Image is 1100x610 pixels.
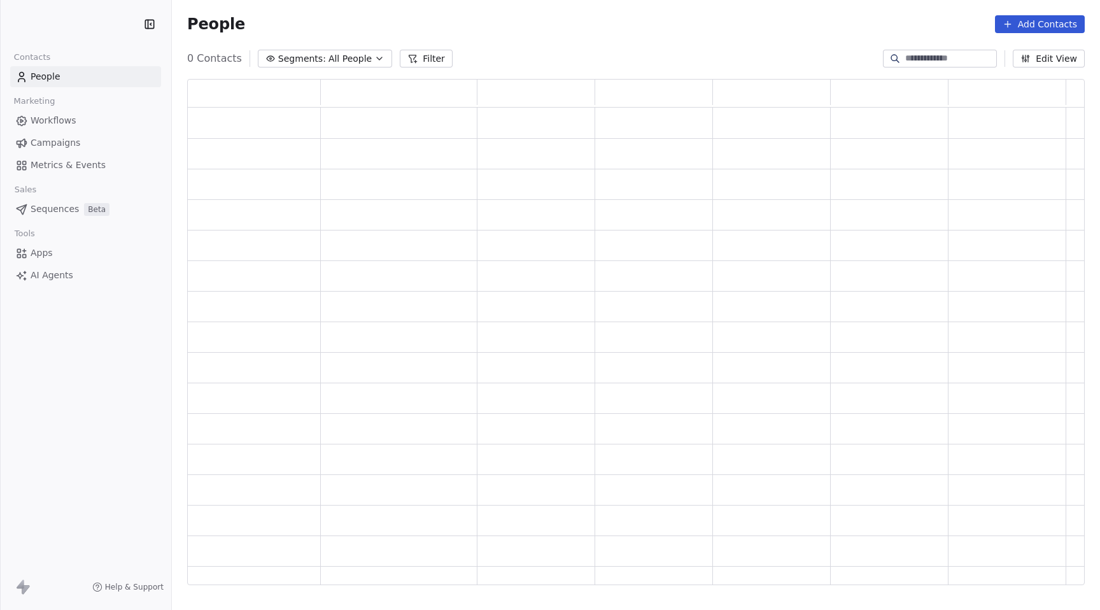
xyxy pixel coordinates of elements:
span: Marketing [8,92,60,111]
a: SequencesBeta [10,199,161,220]
a: AI Agents [10,265,161,286]
a: Help & Support [92,582,164,592]
span: Apps [31,246,53,260]
span: People [31,70,60,83]
span: People [187,15,245,34]
span: Segments: [278,52,326,66]
button: Filter [400,50,453,67]
a: Metrics & Events [10,155,161,176]
span: Sequences [31,202,79,216]
a: Workflows [10,110,161,131]
span: AI Agents [31,269,73,282]
span: Help & Support [105,582,164,592]
span: Metrics & Events [31,159,106,172]
span: Beta [84,203,109,216]
span: 0 Contacts [187,51,242,66]
a: Apps [10,243,161,264]
span: All People [328,52,372,66]
a: Campaigns [10,132,161,153]
span: Sales [9,180,42,199]
span: Workflows [31,114,76,127]
span: Campaigns [31,136,80,150]
button: Add Contacts [995,15,1085,33]
span: Tools [9,224,40,243]
a: People [10,66,161,87]
button: Edit View [1013,50,1085,67]
span: Contacts [8,48,56,67]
